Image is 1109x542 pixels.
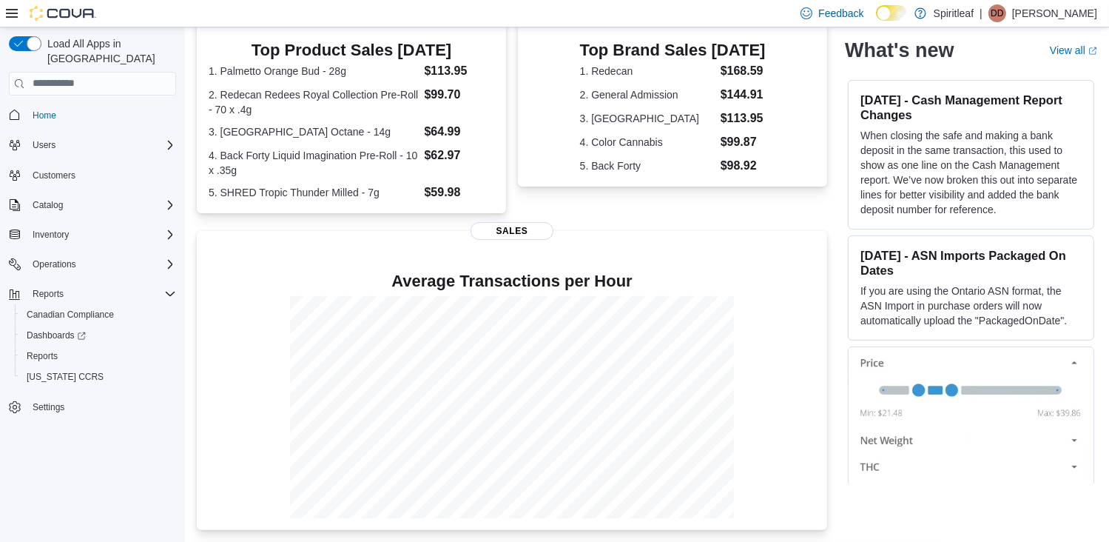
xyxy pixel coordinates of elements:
p: Spiritleaf [934,4,974,22]
button: [US_STATE] CCRS [15,367,182,387]
h4: Average Transactions per Hour [209,272,815,290]
p: If you are using the Ontario ASN format, the ASN Import in purchase orders will now automatically... [860,284,1082,328]
span: Reports [27,350,58,362]
dd: $64.99 [425,123,495,141]
a: Home [27,107,62,124]
button: Home [3,104,182,126]
a: Dashboards [21,327,92,344]
span: Feedback [818,6,863,21]
dt: 4. Back Forty Liquid Imagination Pre-Roll - 10 x .35g [209,148,419,178]
nav: Complex example [9,98,176,457]
dt: 2. General Admission [580,87,715,102]
h2: What's new [845,39,954,62]
dt: 4. Color Cannabis [580,135,715,150]
span: Operations [27,255,176,273]
span: Customers [27,166,176,184]
span: Reports [27,285,176,303]
dd: $113.95 [721,110,766,127]
h3: [DATE] - Cash Management Report Changes [860,93,1082,122]
a: Reports [21,347,64,365]
dd: $99.87 [721,133,766,151]
dd: $62.97 [425,147,495,164]
button: Canadian Compliance [15,304,182,325]
span: Inventory [33,229,69,241]
h3: Top Product Sales [DATE] [209,41,494,59]
span: Home [27,106,176,124]
span: Settings [27,398,176,416]
a: View allExternal link [1050,44,1097,56]
span: Sales [471,222,553,240]
button: Settings [3,396,182,418]
button: Reports [27,285,70,303]
span: [US_STATE] CCRS [27,371,104,383]
span: Users [27,136,176,154]
dd: $99.70 [425,86,495,104]
span: Home [33,110,56,121]
button: Inventory [27,226,75,244]
button: Reports [3,284,182,304]
a: Customers [27,167,81,184]
h3: [DATE] - ASN Imports Packaged On Dates [860,248,1082,278]
span: Canadian Compliance [27,309,114,321]
dt: 1. Palmetto Orange Bud - 28g [209,64,419,78]
span: Customers [33,170,75,181]
div: Daniel D [988,4,1006,22]
span: DD [991,4,1003,22]
img: Cova [30,6,96,21]
dt: 5. Back Forty [580,158,715,173]
dt: 1. Redecan [580,64,715,78]
span: Inventory [27,226,176,244]
svg: External link [1088,47,1097,56]
span: Reports [33,288,64,300]
span: Load All Apps in [GEOGRAPHIC_DATA] [41,36,176,66]
span: Settings [33,401,64,413]
button: Users [27,136,61,154]
span: Catalog [33,199,63,211]
input: Dark Mode [876,5,907,21]
span: Dashboards [21,327,176,344]
dd: $144.91 [721,86,766,104]
a: Settings [27,398,70,416]
dt: 2. Redecan Redees Royal Collection Pre-Roll - 70 x .4g [209,87,419,117]
a: Dashboards [15,325,182,346]
button: Inventory [3,224,182,245]
p: [PERSON_NAME] [1012,4,1097,22]
a: [US_STATE] CCRS [21,368,109,386]
button: Operations [27,255,82,273]
span: Catalog [27,196,176,214]
dt: 5. SHRED Tropic Thunder Milled - 7g [209,185,419,200]
dd: $113.95 [425,62,495,80]
span: Operations [33,258,76,270]
span: Reports [21,347,176,365]
button: Users [3,135,182,155]
dd: $59.98 [425,184,495,201]
dt: 3. [GEOGRAPHIC_DATA] Octane - 14g [209,124,419,139]
dd: $98.92 [721,157,766,175]
button: Reports [15,346,182,367]
button: Catalog [3,195,182,215]
span: Washington CCRS [21,368,176,386]
button: Catalog [27,196,69,214]
span: Users [33,139,55,151]
dt: 3. [GEOGRAPHIC_DATA] [580,111,715,126]
a: Canadian Compliance [21,306,120,324]
dd: $168.59 [721,62,766,80]
button: Operations [3,254,182,275]
span: Dashboards [27,329,86,341]
p: | [980,4,982,22]
button: Customers [3,164,182,186]
span: Canadian Compliance [21,306,176,324]
h3: Top Brand Sales [DATE] [580,41,766,59]
p: When closing the safe and making a bank deposit in the same transaction, this used to show as one... [860,128,1082,217]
